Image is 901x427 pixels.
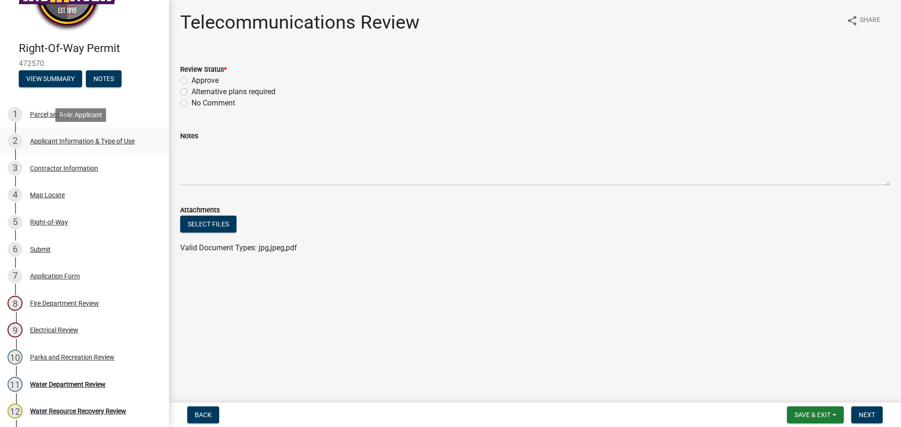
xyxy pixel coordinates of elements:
[787,406,844,423] button: Save & Exit
[19,59,150,68] span: 472570
[8,134,23,149] div: 2
[8,269,23,284] div: 7
[30,273,80,279] div: Application Form
[180,67,227,73] label: Review Status
[30,219,68,225] div: Right-of-Way
[30,111,69,118] div: Parcel search
[8,107,23,122] div: 1
[8,242,23,257] div: 6
[187,406,219,423] button: Back
[191,97,235,109] label: No Comment
[30,354,115,360] div: Parks and Recreation Review
[180,207,220,214] label: Attachments
[55,108,106,122] div: Role: Applicant
[191,75,219,86] label: Approve
[86,70,122,87] button: Notes
[8,404,23,419] div: 12
[195,411,212,419] span: Back
[191,86,275,97] label: Alternative plans required
[30,165,98,172] div: Contractor Information
[19,70,82,87] button: View Summary
[30,138,135,144] div: Applicant Information & Type of Use
[8,296,23,311] div: 8
[180,216,237,232] button: Select files
[30,327,78,333] div: Electrical Review
[180,133,198,140] label: Notes
[860,15,880,26] span: Share
[851,406,883,423] button: Next
[19,42,161,55] h4: Right-Of-Way Permit
[8,377,23,392] div: 11
[30,192,65,198] div: Map Locate
[839,11,888,30] button: shareShare
[30,246,51,253] div: Submit
[8,215,23,230] div: 5
[180,243,297,252] span: Valid Document Types: jpg,jpeg,pdf
[859,411,875,419] span: Next
[180,11,420,34] h1: Telecommunications Review
[8,350,23,365] div: 10
[794,411,831,419] span: Save & Exit
[30,381,106,388] div: Water Department Review
[19,75,82,83] wm-modal-confirm: Summary
[30,408,126,414] div: Water Resource Recovery Review
[86,75,122,83] wm-modal-confirm: Notes
[847,15,858,26] i: share
[8,187,23,202] div: 4
[8,161,23,176] div: 3
[30,300,99,307] div: Fire Department Review
[8,322,23,337] div: 9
